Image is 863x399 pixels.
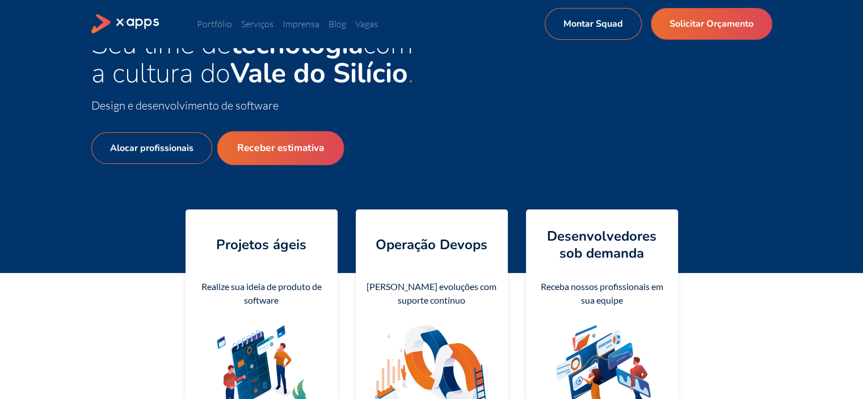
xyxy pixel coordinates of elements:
[535,280,669,307] div: Receba nossos profissionais em sua equipe
[545,8,642,40] a: Montar Squad
[197,18,232,30] a: Portfólio
[217,131,344,165] a: Receber estimativa
[230,54,408,92] strong: Vale do Silício
[535,228,669,262] h4: Desenvolvedores sob demanda
[91,132,212,164] a: Alocar profissionais
[241,18,273,30] a: Serviços
[651,8,772,40] a: Solicitar Orçamento
[365,280,499,307] div: [PERSON_NAME] evoluções com suporte contínuo
[195,280,329,307] div: Realize sua ideia de produto de software
[329,18,346,30] a: Blog
[216,236,306,253] h4: Projetos ágeis
[376,236,487,253] h4: Operação Devops
[355,18,378,30] a: Vagas
[91,98,279,112] span: Design e desenvolvimento de software
[91,26,413,92] span: Seu time de com a cultura do
[283,18,319,30] a: Imprensa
